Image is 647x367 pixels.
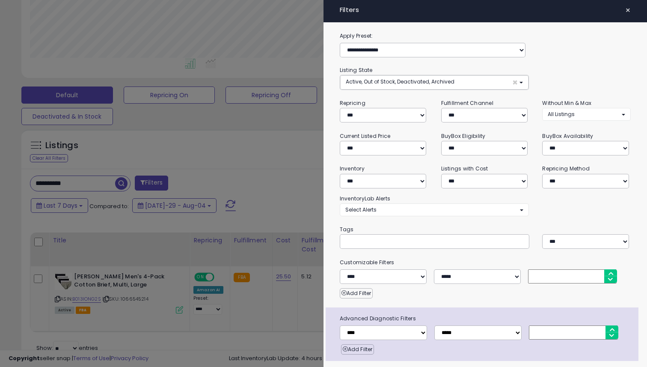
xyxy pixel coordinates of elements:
[441,132,486,140] small: BuyBox Eligibility
[340,132,390,140] small: Current Listed Price
[340,99,365,107] small: Repricing
[346,78,454,85] span: Active, Out of Stock, Deactivated, Archived
[341,344,374,355] button: Add Filter
[340,203,529,216] button: Select Alerts
[441,99,493,107] small: Fulfillment Channel
[625,4,631,16] span: ×
[622,4,634,16] button: ×
[340,195,390,202] small: InventoryLab Alerts
[333,31,637,41] label: Apply Preset:
[340,6,631,14] h4: Filters
[542,108,631,120] button: All Listings
[340,288,373,298] button: Add Filter
[340,165,365,172] small: Inventory
[542,99,591,107] small: Without Min & Max
[333,314,638,323] span: Advanced Diagnostic Filters
[548,110,575,118] span: All Listings
[542,165,590,172] small: Repricing Method
[340,75,528,90] button: Active, Out of Stock, Deactivated, Archived ×
[512,78,518,87] span: ×
[333,225,637,234] small: Tags
[333,258,637,267] small: Customizable Filters
[345,206,377,213] span: Select Alerts
[542,132,593,140] small: BuyBox Availability
[340,66,373,74] small: Listing State
[441,165,488,172] small: Listings with Cost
